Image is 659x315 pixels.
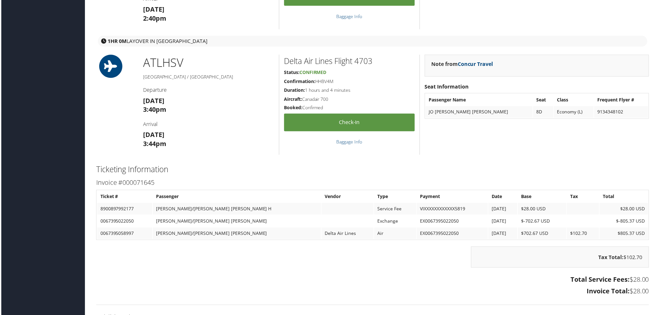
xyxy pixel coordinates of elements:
[374,216,417,228] td: Exchange
[284,114,415,132] a: Check-in
[489,192,518,203] th: Date
[601,204,649,215] td: $28.00 USD
[142,121,274,128] h4: Arrival
[95,164,650,175] h2: Ticketing Information
[374,192,417,203] th: Type
[337,139,362,145] a: Baggage Info
[96,204,152,215] td: 8900897992177
[152,204,321,215] td: [PERSON_NAME]/[PERSON_NAME] [PERSON_NAME] H
[595,107,649,118] td: 9134348102
[142,106,166,114] strong: 3:40pm
[284,96,415,103] h5: Canadair 700
[142,87,274,94] h4: Departure
[284,87,415,94] h5: 1 hours and 4 minutes
[299,69,327,76] span: Confirmed
[489,204,518,215] td: [DATE]
[595,94,649,106] th: Frequent Flyer #
[142,55,274,71] h1: ATL HSV
[519,204,567,215] td: $28.00 USD
[555,94,595,106] th: Class
[284,87,305,93] strong: Duration:
[600,255,625,262] strong: Tax Total:
[142,14,166,23] strong: 2:40pm
[568,192,600,203] th: Tax
[519,216,567,228] td: $-702.67 USD
[417,228,489,240] td: EX0067395022050
[284,69,299,76] strong: Status:
[519,192,567,203] th: Base
[425,83,469,90] strong: Seat Information
[142,131,164,140] strong: [DATE]
[426,94,534,106] th: Passenger Name
[601,216,649,228] td: $-805.37 USD
[96,228,152,240] td: 0067395058997
[95,288,650,297] h3: $28.00
[489,216,518,228] td: [DATE]
[337,13,362,19] a: Baggage Info
[284,56,415,67] h2: Delta Air Lines Flight 4703
[284,105,302,111] strong: Booked:
[601,192,649,203] th: Total
[534,94,554,106] th: Seat
[284,79,415,85] h5: HHBV4M
[472,247,650,269] div: $102.70
[322,192,374,203] th: Vendor
[96,216,152,228] td: 0067395022050
[284,105,415,111] h5: Confirmed
[534,107,554,118] td: 8D
[458,61,494,68] a: Concur Travel
[97,36,649,47] div: layover in [GEOGRAPHIC_DATA]
[322,228,374,240] td: Delta Air Lines
[142,97,164,105] strong: [DATE]
[432,61,494,68] strong: Note from
[142,140,166,149] strong: 3:44pm
[374,228,417,240] td: Air
[142,5,164,14] strong: [DATE]
[152,216,321,228] td: [PERSON_NAME]/[PERSON_NAME] [PERSON_NAME]
[142,74,274,80] h5: [GEOGRAPHIC_DATA] / [GEOGRAPHIC_DATA]
[284,96,302,102] strong: Aircraft:
[489,228,518,240] td: [DATE]
[417,204,489,215] td: VIXXXXXXXXXXXX5819
[107,38,126,45] strong: 1HR 0M
[555,107,595,118] td: Economy (L)
[96,192,152,203] th: Ticket #
[284,79,315,85] strong: Confirmation:
[152,192,321,203] th: Passenger
[426,107,534,118] td: JO [PERSON_NAME] [PERSON_NAME]
[519,228,567,240] td: $702.67 USD
[588,288,631,297] strong: Invoice Total:
[601,228,649,240] td: $805.37 USD
[95,276,650,285] h3: $28.00
[95,179,650,188] h3: Invoice #000071645
[417,192,489,203] th: Payment
[374,204,417,215] td: Service Fee
[152,228,321,240] td: [PERSON_NAME]/[PERSON_NAME] [PERSON_NAME]
[417,216,489,228] td: EX0067395022050
[572,276,631,285] strong: Total Service Fees:
[568,228,600,240] td: $102.70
